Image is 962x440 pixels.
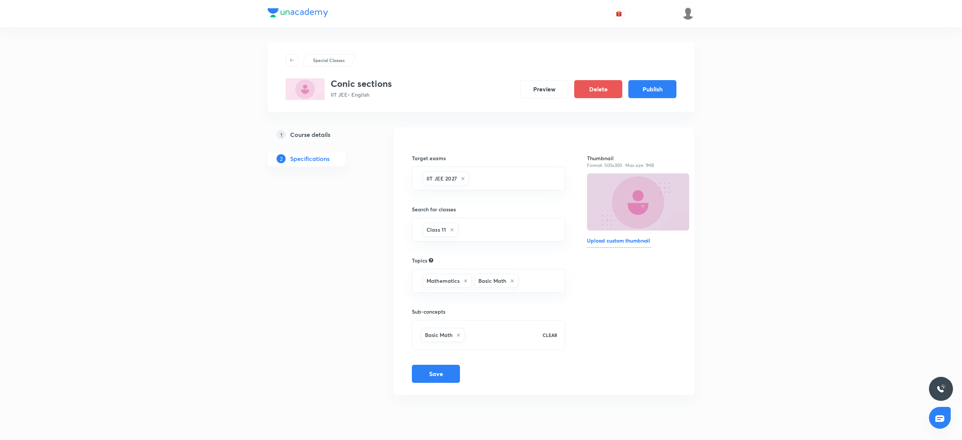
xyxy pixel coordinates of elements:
h6: IIT JEE 2027 [427,174,457,182]
button: Delete [574,80,622,98]
h3: Conic sections [331,78,392,89]
img: Thumbnail [586,173,690,231]
h6: Class 11 [427,226,446,234]
h6: Basic Math [478,277,507,285]
img: ttu [936,384,945,393]
h6: Thumbnail [587,154,676,162]
p: 1 [277,130,286,139]
h6: Target exams [412,154,565,162]
p: IIT JEE • English [331,91,392,99]
h6: Upload custom thumbnail [587,237,651,248]
h6: Topics [412,256,427,264]
h6: Search for classes [412,205,565,213]
p: Format: 500x300 · Max size: 1MB [587,162,676,169]
a: 1Course details [268,127,370,142]
button: Preview [520,80,568,98]
img: avatar [616,10,622,17]
button: Publish [628,80,676,98]
div: Search for topics [429,257,433,264]
p: Special Classes [313,57,345,64]
a: Company Logo [268,8,328,19]
img: B2E86285-D0A2-489C-B6B9-D3FB18D691C6_special_class.png [286,78,325,100]
h6: Sub-concepts [412,308,565,316]
img: Aarati parsewar [682,7,694,20]
h6: Basic Math [425,331,452,339]
button: Save [412,365,460,383]
img: Company Logo [268,8,328,17]
h5: Specifications [290,154,330,163]
button: avatar [613,8,625,20]
button: Open [561,229,562,231]
h5: Course details [290,130,330,139]
button: Open [561,280,562,282]
p: CLEAR [543,332,557,338]
h6: Mathematics [427,277,460,285]
button: Open [561,178,562,179]
p: 2 [277,154,286,163]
